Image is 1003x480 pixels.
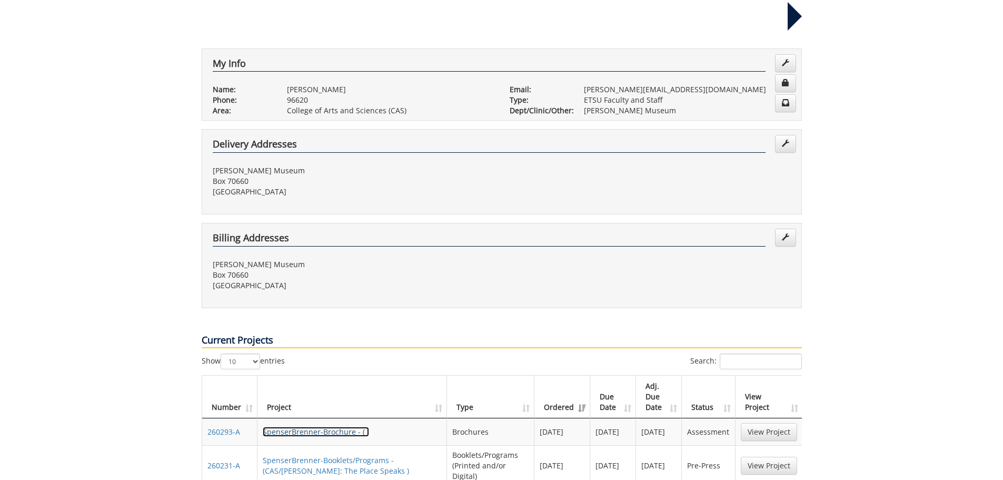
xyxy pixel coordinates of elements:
h4: Billing Addresses [213,233,766,247]
a: Edit Info [775,54,796,72]
a: SpenserBrenner-Brochure - ( ) [263,427,369,437]
p: [PERSON_NAME] Museum [213,165,494,176]
th: Status: activate to sort column ascending [682,376,735,418]
select: Showentries [221,354,260,369]
label: Search: [690,354,802,369]
p: [GEOGRAPHIC_DATA] [213,187,494,197]
td: Assessment [682,418,735,445]
p: Current Projects [202,334,802,348]
p: Phone: [213,95,271,105]
a: SpenserBrenner-Booklets/Programs - (CAS/[PERSON_NAME]: The Place Speaks ) [263,455,409,476]
a: Change Password [775,74,796,92]
td: [DATE] [636,418,682,445]
td: Brochures [447,418,535,445]
p: [PERSON_NAME] Museum [213,259,494,270]
th: Ordered: activate to sort column ascending [534,376,590,418]
p: Type: [510,95,568,105]
td: [DATE] [534,418,590,445]
p: [PERSON_NAME] Museum [584,105,791,116]
p: Name: [213,84,271,95]
th: Due Date: activate to sort column ascending [590,376,636,418]
p: 96620 [287,95,494,105]
h4: My Info [213,58,766,72]
a: View Project [741,457,797,475]
th: Number: activate to sort column ascending [202,376,257,418]
a: 260293-A [207,427,240,437]
p: College of Arts and Sciences (CAS) [287,105,494,116]
p: [PERSON_NAME] [287,84,494,95]
a: View Project [741,423,797,441]
a: Edit Addresses [775,229,796,247]
a: Change Communication Preferences [775,94,796,112]
p: Area: [213,105,271,116]
p: Box 70660 [213,270,494,280]
th: Adj. Due Date: activate to sort column ascending [636,376,682,418]
a: 260231-A [207,461,240,471]
p: Dept/Clinic/Other: [510,105,568,116]
p: [GEOGRAPHIC_DATA] [213,280,494,291]
p: Box 70660 [213,176,494,187]
p: Email: [510,84,568,95]
h4: Delivery Addresses [213,139,766,153]
p: [PERSON_NAME][EMAIL_ADDRESS][DOMAIN_NAME] [584,84,791,95]
th: Project: activate to sort column ascending [257,376,447,418]
a: Edit Addresses [775,135,796,153]
label: Show entries [202,354,285,369]
th: Type: activate to sort column ascending [447,376,535,418]
td: [DATE] [590,418,636,445]
th: View Project: activate to sort column ascending [736,376,802,418]
p: ETSU Faculty and Staff [584,95,791,105]
input: Search: [720,354,802,369]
